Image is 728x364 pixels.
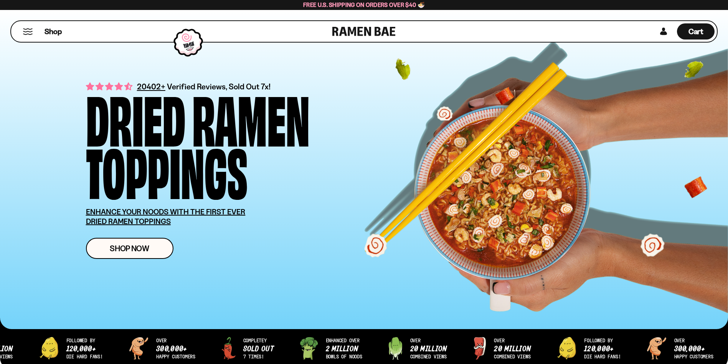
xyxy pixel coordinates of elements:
[45,23,62,40] a: Shop
[110,244,149,252] span: Shop Now
[86,143,248,196] div: Toppings
[303,1,425,8] span: Free U.S. Shipping on Orders over $40 🍜
[192,91,310,143] div: Ramen
[86,238,173,259] a: Shop Now
[86,91,185,143] div: Dried
[45,26,62,37] span: Shop
[688,27,703,36] span: Cart
[86,207,246,226] u: ENHANCE YOUR NOODS WITH THE FIRST EVER DRIED RAMEN TOPPINGS
[677,21,715,42] div: Cart
[23,28,33,35] button: Mobile Menu Trigger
